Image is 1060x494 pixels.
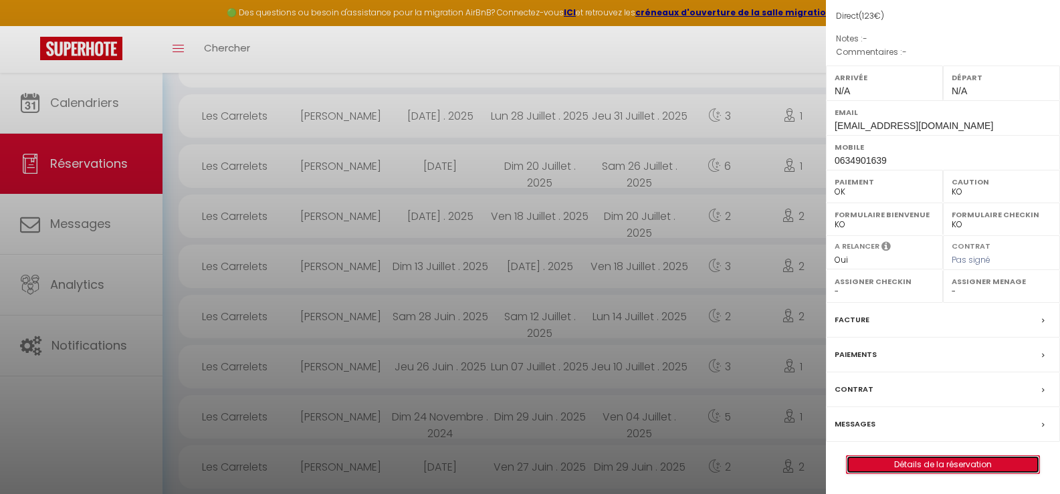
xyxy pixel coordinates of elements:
label: Messages [835,417,875,431]
button: Ouvrir le widget de chat LiveChat [11,5,51,45]
span: Pas signé [952,254,990,265]
span: 123 [862,10,874,21]
label: Arrivée [835,71,934,84]
span: N/A [835,86,850,96]
label: Paiement [835,175,934,189]
label: Assigner Menage [952,275,1051,288]
label: A relancer [835,241,879,252]
label: Email [835,106,1051,119]
a: Détails de la réservation [847,456,1039,473]
span: N/A [952,86,967,96]
span: - [863,33,867,44]
p: Commentaires : [836,45,1050,59]
label: Formulaire Bienvenue [835,208,934,221]
label: Assigner Checkin [835,275,934,288]
label: Départ [952,71,1051,84]
span: ( €) [859,10,884,21]
label: Formulaire Checkin [952,208,1051,221]
label: Facture [835,313,869,327]
p: Notes : [836,32,1050,45]
span: - [902,46,907,57]
button: Détails de la réservation [846,455,1040,474]
label: Contrat [835,382,873,396]
label: Mobile [835,140,1051,154]
span: 0634901639 [835,155,887,166]
div: Direct [836,10,1050,23]
label: Paiements [835,348,877,362]
label: Contrat [952,241,990,249]
span: [EMAIL_ADDRESS][DOMAIN_NAME] [835,120,993,131]
label: Caution [952,175,1051,189]
i: Sélectionner OUI si vous souhaiter envoyer les séquences de messages post-checkout [881,241,891,255]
